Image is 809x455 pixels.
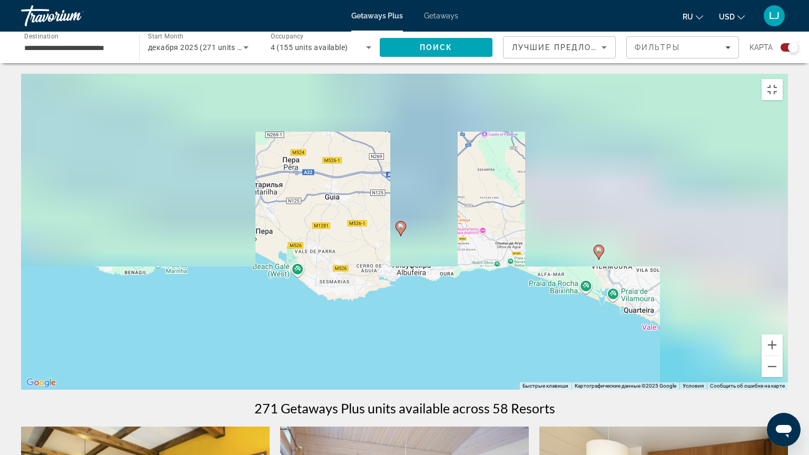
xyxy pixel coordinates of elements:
span: Лучшие предложения [512,43,624,52]
button: Filters [626,36,739,58]
button: Search [380,38,492,57]
span: Картографические данные ©2025 Google [575,383,676,389]
a: Getaways Plus [351,12,403,20]
span: ru [683,13,693,21]
button: Уменьшить [762,356,783,377]
span: декабря 2025 (271 units available) [148,43,271,52]
span: Start Month [148,33,183,40]
button: Change language [683,9,703,24]
span: USD [719,13,735,21]
a: Условия (ссылка откроется в новой вкладке) [683,383,704,389]
button: Включить полноэкранный режим [762,79,783,100]
button: Быстрые клавиши [522,382,568,390]
a: Travorium [21,2,126,29]
button: Change currency [719,9,745,24]
span: карта [749,40,773,55]
span: LJ [769,11,780,21]
span: 4 (155 units available) [271,43,348,52]
button: Увеличить [762,334,783,355]
button: User Menu [761,5,788,27]
a: Getaways [424,12,458,20]
span: Фильтры [635,43,680,52]
h1: 271 Getaways Plus units available across 58 Resorts [254,400,555,416]
span: Occupancy [271,33,304,40]
span: Destination [24,32,58,39]
input: Select destination [24,42,125,54]
iframe: Кнопка запуска окна обмена сообщениями [767,413,801,447]
mat-select: Sort by [512,41,607,54]
a: Сообщить об ошибке на карте [710,383,785,389]
span: Поиск [420,43,453,52]
a: Открыть эту область в Google Картах (в новом окне) [24,376,58,390]
img: Google [24,376,58,390]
